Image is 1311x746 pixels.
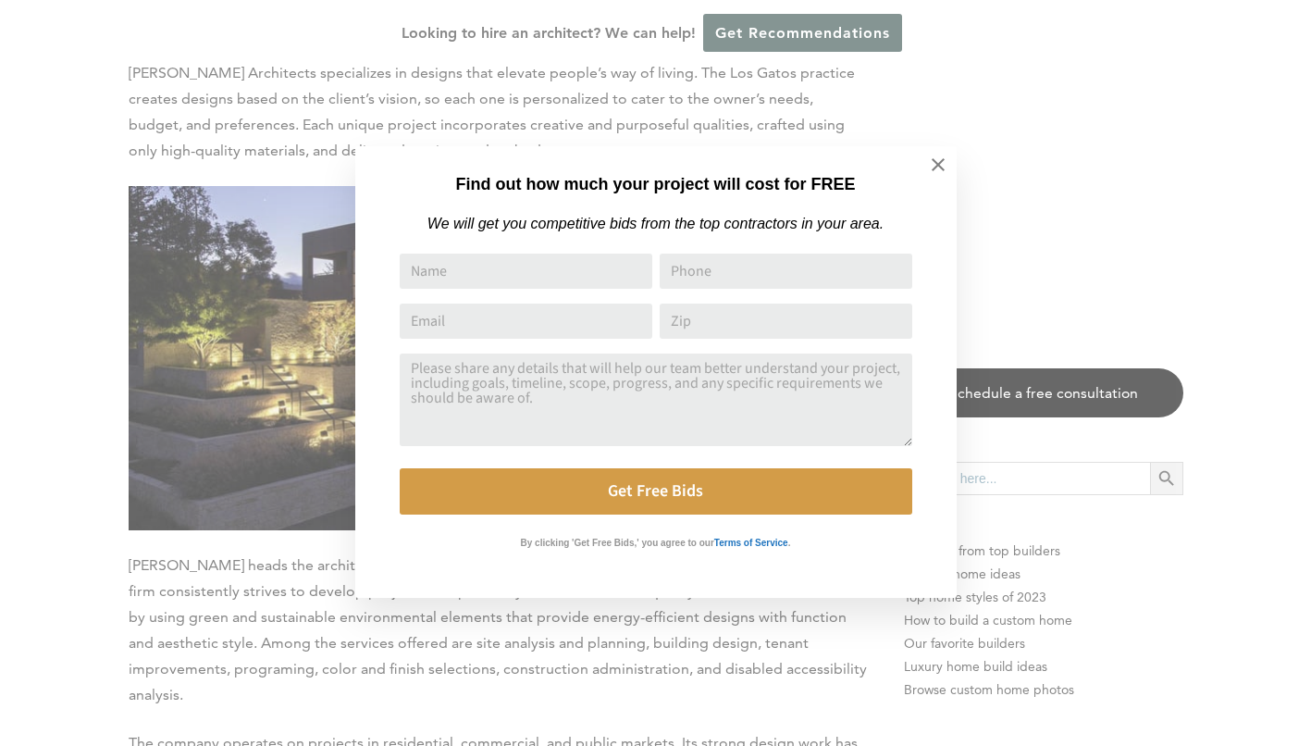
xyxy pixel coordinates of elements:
input: Email Address [400,304,652,339]
em: We will get you competitive bids from the top contractors in your area. [427,216,884,231]
input: Zip [660,304,912,339]
input: Name [400,254,652,289]
strong: Terms of Service [714,538,788,548]
input: Phone [660,254,912,289]
strong: Find out how much your project will cost for FREE [455,175,855,193]
a: Terms of Service [714,533,788,549]
strong: . [788,538,791,548]
strong: By clicking 'Get Free Bids,' you agree to our [521,538,714,548]
button: Close [906,132,971,197]
button: Get Free Bids [400,468,912,515]
textarea: Comment or Message [400,354,912,446]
